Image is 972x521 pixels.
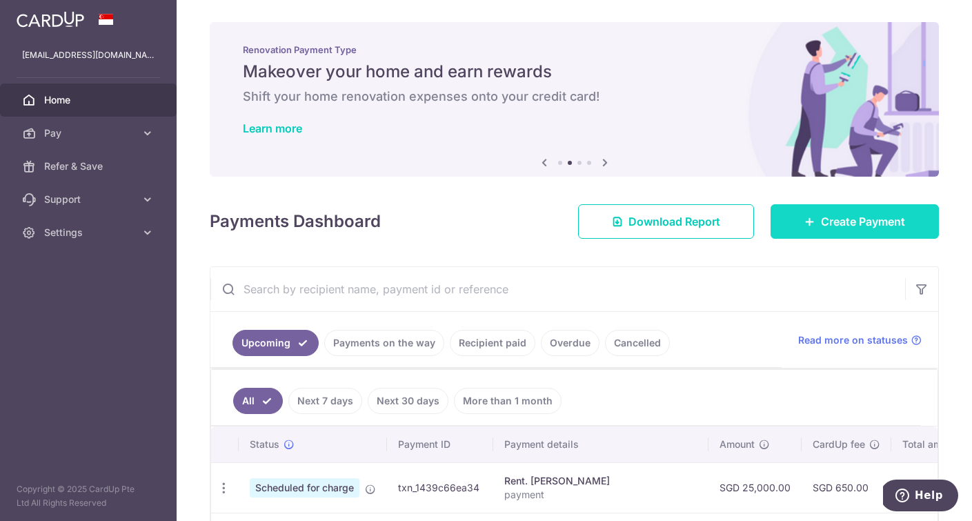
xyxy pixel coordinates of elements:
[243,44,906,55] p: Renovation Payment Type
[243,88,906,105] h6: Shift your home renovation expenses onto your credit card!
[605,330,670,356] a: Cancelled
[771,204,939,239] a: Create Payment
[504,488,697,502] p: payment
[578,204,754,239] a: Download Report
[288,388,362,414] a: Next 7 days
[243,121,302,135] a: Learn more
[17,11,84,28] img: CardUp
[210,209,381,234] h4: Payments Dashboard
[902,438,948,451] span: Total amt.
[324,330,444,356] a: Payments on the way
[813,438,865,451] span: CardUp fee
[802,462,891,513] td: SGD 650.00
[883,480,958,514] iframe: Opens a widget where you can find more information
[798,333,922,347] a: Read more on statuses
[250,438,279,451] span: Status
[821,213,905,230] span: Create Payment
[720,438,755,451] span: Amount
[44,226,135,239] span: Settings
[504,474,697,488] div: Rent. [PERSON_NAME]
[44,193,135,206] span: Support
[387,426,493,462] th: Payment ID
[450,330,535,356] a: Recipient paid
[233,388,283,414] a: All
[628,213,720,230] span: Download Report
[210,22,939,177] img: Renovation banner
[493,426,708,462] th: Payment details
[243,61,906,83] h5: Makeover your home and earn rewards
[232,330,319,356] a: Upcoming
[210,267,905,311] input: Search by recipient name, payment id or reference
[250,478,359,498] span: Scheduled for charge
[541,330,599,356] a: Overdue
[454,388,562,414] a: More than 1 month
[708,462,802,513] td: SGD 25,000.00
[44,93,135,107] span: Home
[368,388,448,414] a: Next 30 days
[44,159,135,173] span: Refer & Save
[44,126,135,140] span: Pay
[22,48,155,62] p: [EMAIL_ADDRESS][DOMAIN_NAME]
[387,462,493,513] td: txn_1439c66ea34
[798,333,908,347] span: Read more on statuses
